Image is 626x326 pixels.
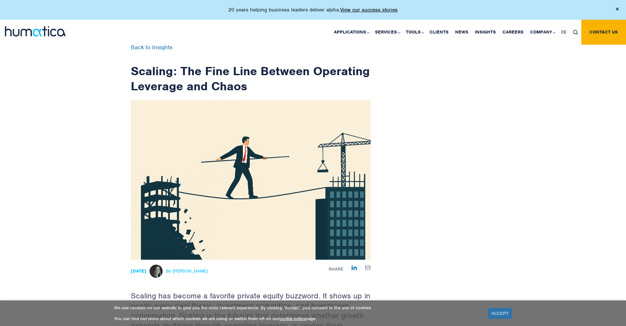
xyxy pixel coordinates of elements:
[331,20,372,45] a: Applications
[148,268,208,274] a: By [PERSON_NAME]
[352,265,357,270] img: Share on LinkedIn
[131,100,371,260] img: ndetails
[279,316,306,321] a: cookie policy
[472,20,499,45] a: Insights
[166,269,208,274] span: By [PERSON_NAME]
[403,20,426,45] a: Tools
[114,316,480,321] p: You can find out more about which cookies we are using or switch them off on our page.
[340,7,398,13] a: View our success stories
[114,305,480,311] p: We use cookies on our website to give you the most relevant experience. By clicking “Accept”, you...
[131,268,146,274] strong: [DATE]
[452,20,472,45] a: News
[372,20,403,45] a: Services
[365,266,371,270] img: mailby
[581,20,626,45] a: Contact us
[131,45,371,94] h1: Scaling: The Fine Line Between Operating Leverage and Chaos
[131,44,173,51] a: Back to Insights
[150,265,163,278] img: Melissa Mounce
[329,266,343,272] span: Share
[527,20,558,45] a: Company
[558,20,570,45] a: DE
[499,20,527,45] a: Careers
[365,265,371,270] a: Share by E-Mail
[5,26,66,36] img: logo
[573,30,578,35] img: search_icon
[488,308,512,319] a: ACCEPT
[561,29,567,35] span: DE
[426,20,452,45] a: Clients
[228,7,398,13] p: 20 years helping business leaders deliver alpha.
